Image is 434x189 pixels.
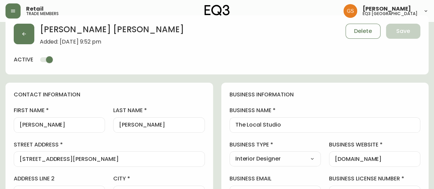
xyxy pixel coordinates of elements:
h5: trade members [26,12,59,16]
img: logo [204,5,230,16]
span: Retail [26,6,44,12]
span: Delete [354,27,372,35]
h4: contact information [14,91,205,98]
span: Added: [DATE] 9:52 pm [40,39,184,45]
label: street address [14,141,205,149]
label: business email [230,175,321,182]
span: [PERSON_NAME] [363,6,411,12]
label: first name [14,107,105,114]
label: city [113,175,204,182]
button: Delete [345,24,380,39]
label: business license number [329,175,420,182]
h4: business information [230,91,421,98]
h5: eq3 [GEOGRAPHIC_DATA] [363,12,418,16]
img: 6b403d9c54a9a0c30f681d41f5fc2571 [343,4,357,18]
label: business website [329,141,420,149]
label: business name [230,107,421,114]
h2: [PERSON_NAME] [PERSON_NAME] [40,24,184,39]
label: last name [113,107,204,114]
h4: active [14,56,33,63]
input: https://www.designshop.com [335,156,414,162]
label: business type [230,141,321,149]
label: address line 2 [14,175,105,182]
